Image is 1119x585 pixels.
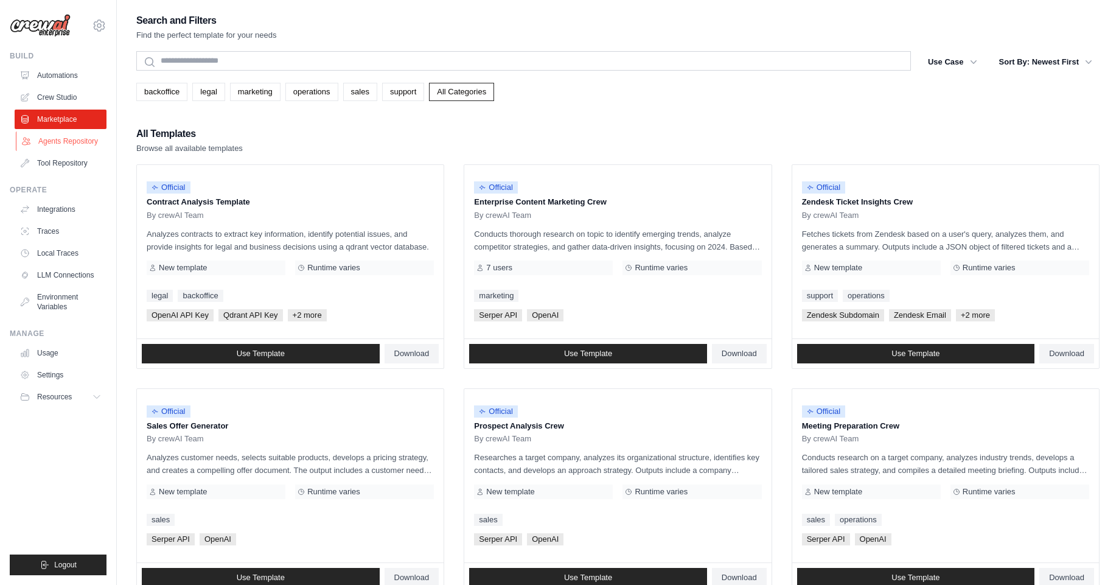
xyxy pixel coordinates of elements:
span: Use Template [891,573,939,583]
a: operations [843,290,890,302]
span: Official [474,181,518,194]
span: Download [394,573,430,583]
a: LLM Connections [15,265,106,285]
a: Use Template [142,344,380,363]
span: By crewAI Team [802,434,859,444]
p: Prospect Analysis Crew [474,420,761,432]
span: By crewAI Team [147,211,204,220]
img: Logo [10,14,71,37]
p: Zendesk Ticket Insights Crew [802,196,1089,208]
a: Marketplace [15,110,106,129]
h2: All Templates [136,125,243,142]
p: Analyzes customer needs, selects suitable products, develops a pricing strategy, and creates a co... [147,451,434,477]
span: 7 users [486,263,512,273]
a: operations [285,83,338,101]
span: Zendesk Email [889,309,951,321]
a: legal [192,83,225,101]
span: Official [474,405,518,418]
span: Download [394,349,430,359]
span: Download [1049,573,1084,583]
span: Download [1049,349,1084,359]
span: Serper API [802,533,850,545]
div: Operate [10,185,106,195]
a: Automations [15,66,106,85]
div: Build [10,51,106,61]
p: Contract Analysis Template [147,196,434,208]
p: Conducts thorough research on topic to identify emerging trends, analyze competitor strategies, a... [474,228,761,253]
span: Logout [54,560,77,570]
p: Conducts research on a target company, analyzes industry trends, develops a tailored sales strate... [802,451,1089,477]
a: Download [712,344,767,363]
p: Enterprise Content Marketing Crew [474,196,761,208]
a: sales [343,83,377,101]
a: marketing [474,290,518,302]
span: Runtime varies [307,263,360,273]
a: Usage [15,343,106,363]
a: Environment Variables [15,287,106,317]
a: Tool Repository [15,153,106,173]
span: Use Template [564,349,612,359]
span: By crewAI Team [147,434,204,444]
button: Resources [15,387,106,407]
span: Runtime varies [963,487,1016,497]
div: Manage [10,329,106,338]
p: Fetches tickets from Zendesk based on a user's query, analyzes them, and generates a summary. Out... [802,228,1089,253]
a: sales [147,514,175,526]
span: New template [486,487,534,497]
a: sales [474,514,502,526]
span: +2 more [288,309,327,321]
a: marketing [230,83,281,101]
p: Analyzes contracts to extract key information, identify potential issues, and provide insights fo... [147,228,434,253]
p: Find the perfect template for your needs [136,29,277,41]
a: All Categories [429,83,494,101]
button: Use Case [921,51,985,73]
a: Download [1039,344,1094,363]
button: Logout [10,555,106,575]
span: Serper API [474,533,522,545]
span: +2 more [956,309,995,321]
span: Use Template [237,573,285,583]
a: Local Traces [15,243,106,263]
span: Serper API [147,533,195,545]
a: Settings [15,365,106,385]
span: OpenAI [200,533,236,545]
a: Traces [15,222,106,241]
span: Official [147,405,190,418]
a: support [802,290,838,302]
span: Runtime varies [307,487,360,497]
span: By crewAI Team [474,211,531,220]
span: Official [802,405,846,418]
span: Official [147,181,190,194]
span: OpenAI API Key [147,309,214,321]
a: Download [385,344,439,363]
a: operations [835,514,882,526]
span: Use Template [564,573,612,583]
h2: Search and Filters [136,12,277,29]
span: Resources [37,392,72,402]
a: sales [802,514,830,526]
a: backoffice [178,290,223,302]
p: Sales Offer Generator [147,420,434,432]
button: Sort By: Newest First [992,51,1100,73]
a: Use Template [797,344,1035,363]
p: Browse all available templates [136,142,243,155]
span: New template [814,487,862,497]
span: OpenAI [855,533,891,545]
a: Use Template [469,344,707,363]
span: New template [159,487,207,497]
span: By crewAI Team [802,211,859,220]
span: Serper API [474,309,522,321]
span: Download [722,573,757,583]
span: Download [722,349,757,359]
span: OpenAI [527,309,563,321]
a: Crew Studio [15,88,106,107]
span: OpenAI [527,533,563,545]
span: New template [159,263,207,273]
span: Runtime varies [635,263,688,273]
span: Qdrant API Key [218,309,283,321]
span: Use Template [237,349,285,359]
a: Integrations [15,200,106,219]
a: support [382,83,424,101]
span: Runtime varies [635,487,688,497]
span: By crewAI Team [474,434,531,444]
